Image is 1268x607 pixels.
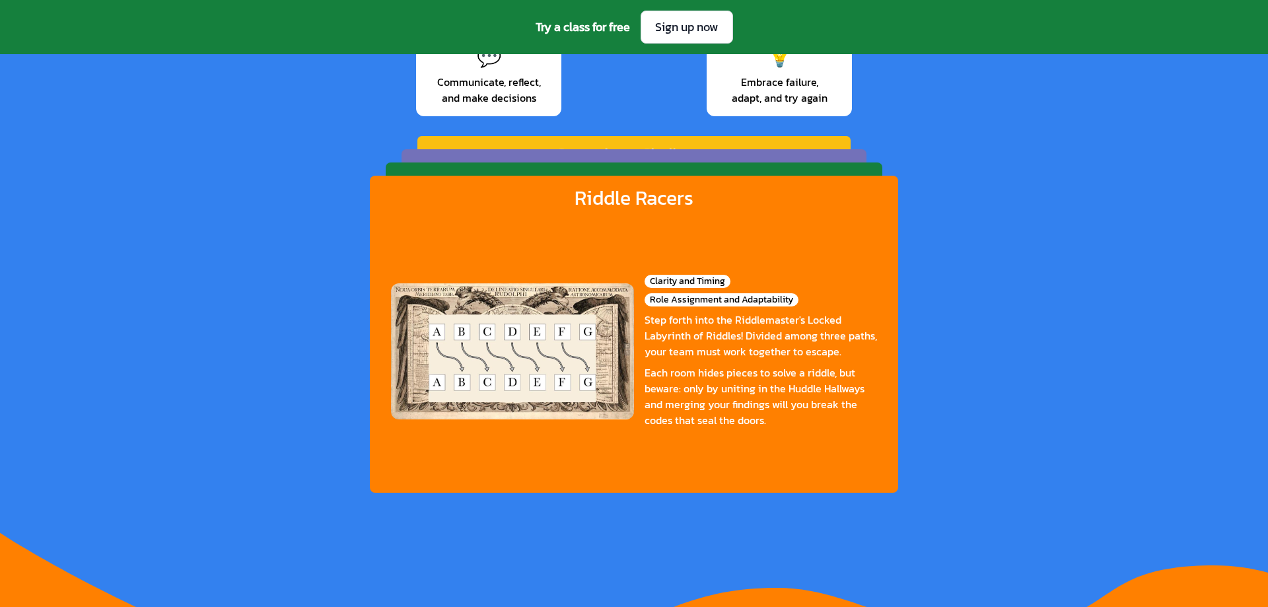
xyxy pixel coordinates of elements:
[536,18,630,36] span: Try a class for free
[545,172,724,195] div: Galactic Gear Masters
[645,312,877,359] div: Step forth into the Riddlemaster's Locked Labyrinth of Riddles! Divided among three paths, your t...
[645,365,877,428] div: Each room hides pieces to solve a riddle, but beware: only by uniting in the Huddle Hallways and ...
[717,74,841,106] span: Embrace failure, adapt, and try again
[767,45,792,69] div: 💡
[555,145,713,164] div: Countdown Challenge
[641,11,733,44] a: Sign up now
[477,45,501,69] div: 💬
[645,293,798,306] div: Role Assignment and Adaptability
[427,74,551,106] span: Communicate, reflect, and make decisions
[645,275,730,288] div: Clarity and Timing
[585,159,683,180] div: Ethics Island
[575,186,693,210] div: Riddle Racers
